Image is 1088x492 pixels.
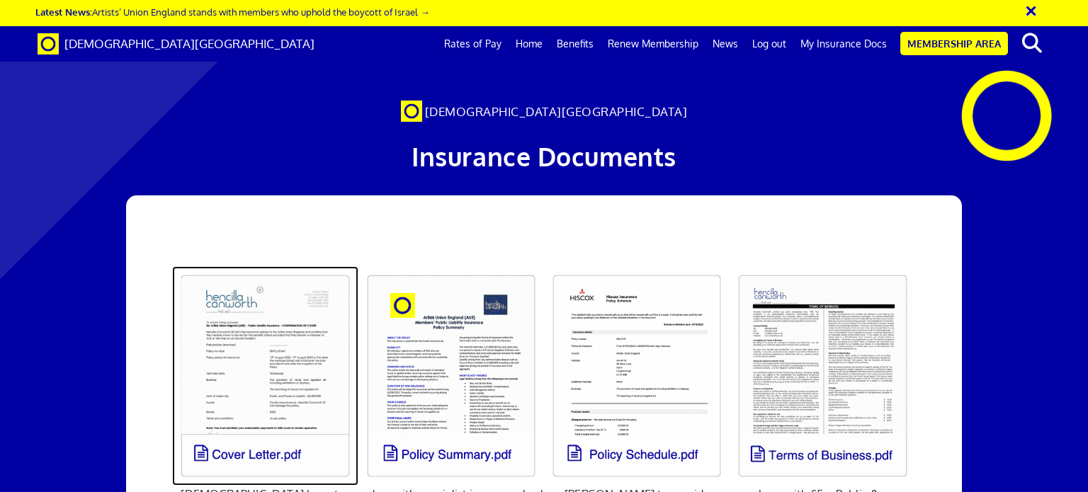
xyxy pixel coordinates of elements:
a: Rates of Pay [437,26,509,62]
span: [DEMOGRAPHIC_DATA][GEOGRAPHIC_DATA] [64,36,314,51]
a: Log out [745,26,793,62]
span: Insurance Documents [412,140,676,172]
button: search [1011,28,1054,58]
span: [DEMOGRAPHIC_DATA][GEOGRAPHIC_DATA] [425,104,688,119]
a: My Insurance Docs [793,26,894,62]
a: Membership Area [900,32,1008,55]
a: News [705,26,745,62]
a: Renew Membership [601,26,705,62]
a: Brand [DEMOGRAPHIC_DATA][GEOGRAPHIC_DATA] [27,26,325,62]
a: Latest News:Artists’ Union England stands with members who uphold the boycott of Israel → [35,6,429,18]
a: Home [509,26,550,62]
strong: Latest News: [35,6,92,18]
a: Benefits [550,26,601,62]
